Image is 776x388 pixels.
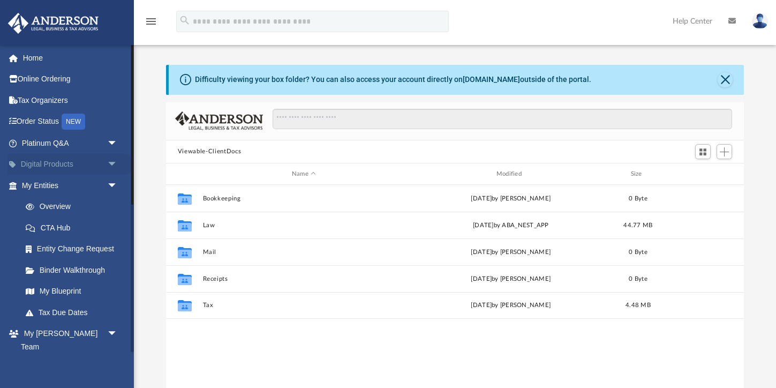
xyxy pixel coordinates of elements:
button: Close [718,72,733,87]
span: 4.48 MB [626,303,651,309]
a: Digital Productsarrow_drop_down [7,154,134,175]
div: id [664,169,739,179]
button: Bookkeeping [202,195,405,202]
div: [DATE] by [PERSON_NAME] [410,301,612,311]
img: User Pic [752,13,768,29]
span: 44.77 MB [623,222,652,228]
button: Law [202,222,405,229]
button: Switch to Grid View [695,144,711,159]
a: My [PERSON_NAME] Teamarrow_drop_down [7,323,129,357]
a: Binder Walkthrough [15,259,134,281]
a: My Entitiesarrow_drop_down [7,175,134,196]
a: Entity Change Request [15,238,134,260]
div: [DATE] by [PERSON_NAME] [410,194,612,204]
a: Tax Organizers [7,89,134,111]
a: CTA Hub [15,217,134,238]
div: id [171,169,198,179]
span: arrow_drop_down [107,132,129,154]
i: search [179,14,191,26]
div: [DATE] by [PERSON_NAME] [410,248,612,257]
a: My Blueprint [15,281,129,302]
div: Difficulty viewing your box folder? You can also access your account directly on outside of the p... [195,74,591,85]
input: Search files and folders [273,109,732,129]
button: Tax [202,302,405,309]
a: Platinum Q&Aarrow_drop_down [7,132,134,154]
a: Home [7,47,134,69]
span: arrow_drop_down [107,175,129,197]
span: arrow_drop_down [107,154,129,176]
span: 0 Byte [629,249,647,255]
button: Mail [202,249,405,256]
div: Size [616,169,659,179]
a: menu [145,20,157,28]
div: NEW [62,114,85,130]
span: 0 Byte [629,196,647,202]
div: Modified [409,169,612,179]
div: Name [202,169,404,179]
span: 0 Byte [629,276,647,282]
div: [DATE] by [PERSON_NAME] [410,274,612,284]
a: Overview [15,196,134,218]
button: Viewable-ClientDocs [178,147,241,156]
a: Online Ordering [7,69,134,90]
a: Tax Due Dates [15,302,134,323]
i: menu [145,15,157,28]
div: [DATE] by ABA_NEST_APP [410,221,612,230]
button: Add [717,144,733,159]
button: Receipts [202,275,405,282]
a: Order StatusNEW [7,111,134,133]
span: arrow_drop_down [107,323,129,345]
img: Anderson Advisors Platinum Portal [5,13,102,34]
a: [DOMAIN_NAME] [463,75,520,84]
